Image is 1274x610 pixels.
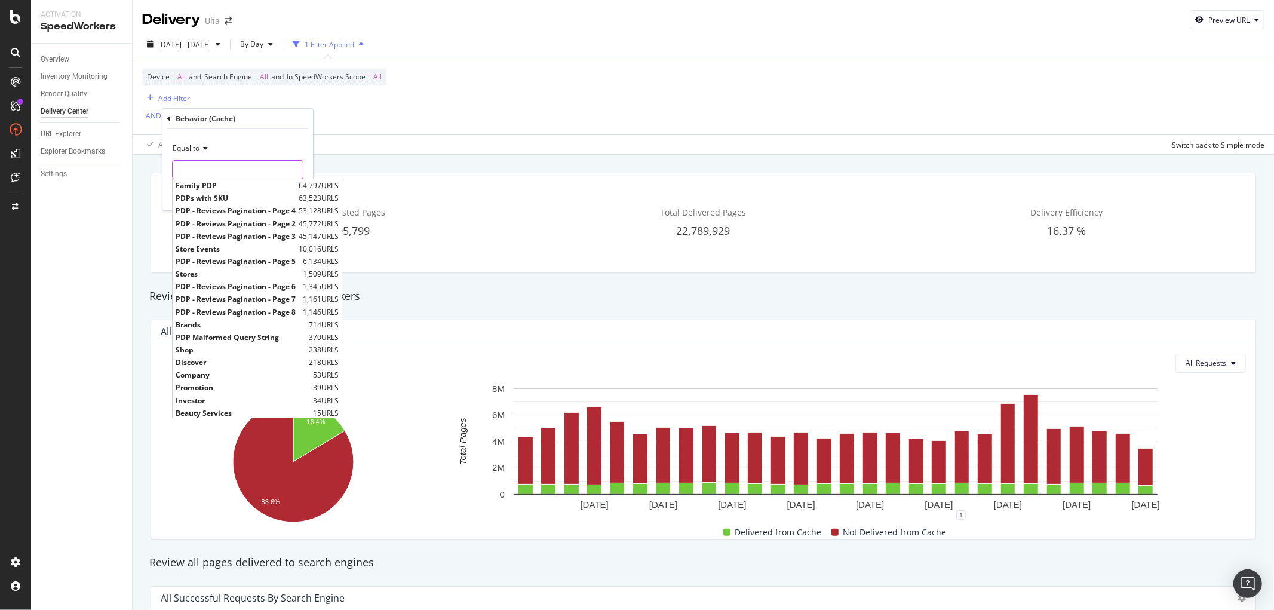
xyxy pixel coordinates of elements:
div: Render Quality [41,88,87,100]
div: arrow-right-arrow-left [225,17,232,25]
div: 1 [956,510,966,520]
a: Delivery Center [41,105,124,118]
div: Explorer Bookmarks [41,145,105,158]
div: Overview [41,53,69,66]
text: [DATE] [925,499,953,510]
text: [DATE] [1132,499,1160,510]
span: Delivered from Cache [735,525,822,540]
span: PDP - Reviews Pagination - Page 5 [176,256,300,266]
div: Preview URL [1208,15,1250,25]
text: 4M [492,436,505,446]
span: 15 URLS [313,408,339,418]
span: Stores [176,269,300,279]
span: All [373,69,382,85]
div: AND [146,111,161,121]
span: Device [147,72,170,82]
button: 1 Filter Applied [288,35,369,54]
button: Add Filter [142,91,190,105]
span: 64,797 URLS [299,180,339,191]
span: PDP - Reviews Pagination - Page 8 [176,307,300,317]
div: URL Explorer [41,128,81,140]
span: Brands [176,320,306,330]
span: 1,161 URLS [303,295,339,305]
button: AND [142,110,165,121]
span: = [367,72,372,82]
text: 83.6% [262,498,280,505]
span: Family PDP [176,180,296,191]
div: 1 Filter Applied [305,39,354,50]
span: 53 URLS [313,370,339,380]
span: Promotion [176,383,310,393]
text: [DATE] [581,499,609,510]
span: 218 URLS [309,357,339,367]
text: 2M [492,462,505,473]
span: 1,509 URLS [303,269,339,279]
span: Not Delivered from Cache [843,525,947,540]
span: 16.37 % [1047,223,1086,238]
a: URL Explorer [41,128,124,140]
div: Add Filter [158,93,190,103]
a: Settings [41,168,124,180]
span: 10,016 URLS [299,244,339,254]
a: Inventory Monitoring [41,70,124,83]
div: Switch back to Simple mode [1172,140,1264,150]
span: 714 URLS [309,320,339,330]
text: 6M [492,410,505,420]
span: Company [176,370,310,380]
div: Ulta [205,15,220,27]
span: PDP - Reviews Pagination - Page 4 [176,206,296,216]
span: 34 URLS [313,396,339,406]
div: Review all bots requests to SpeedWorkers [143,289,1263,304]
span: 6,134 URLS [303,256,339,266]
span: All Requests [1186,358,1226,368]
div: Behavior (Cache) [176,114,235,124]
span: and [189,72,201,82]
div: Activation [41,10,122,20]
text: 16.4% [306,418,325,425]
button: All Requests [1175,354,1246,373]
div: Apply [158,140,177,150]
div: SpeedWorkers [41,20,122,33]
span: Beauty Services [176,408,310,418]
span: [DATE] - [DATE] [158,39,211,50]
span: Shop [176,345,306,355]
span: Delivery Efficiency [1030,207,1103,218]
svg: A chart. [161,396,426,529]
div: Settings [41,168,67,180]
div: Delivery Center [41,105,88,118]
span: Search Engine [204,72,252,82]
span: = [254,72,258,82]
button: Cancel [167,189,205,201]
button: Preview URL [1190,10,1264,29]
span: 1,146 URLS [303,307,339,317]
text: 0 [500,489,505,499]
span: Total Delivered Pages [660,207,746,218]
span: 45,772 URLS [299,219,339,229]
span: 370 URLS [309,332,339,342]
span: Store Events [176,244,296,254]
div: Inventory Monitoring [41,70,108,83]
span: PDP - Reviews Pagination - Page 7 [176,295,300,305]
span: 22,789,929 [676,223,730,238]
text: [DATE] [787,499,815,510]
span: 1,345 URLS [303,281,339,292]
span: 45,147 URLS [299,231,339,241]
span: Equal to [173,143,199,153]
span: PDP - Reviews Pagination - Page 6 [176,281,300,292]
text: 8M [492,384,505,394]
div: All Requests from Allowed User Agents [161,326,337,338]
span: Discover [176,357,306,367]
span: 53,128 URLS [299,206,339,216]
span: PDPs with SKU [176,193,296,203]
text: Total Pages [458,418,468,465]
div: Open Intercom Messenger [1233,569,1262,598]
span: In SpeedWorkers Scope [287,72,366,82]
span: PDP - Reviews Pagination - Page 2 [176,219,296,229]
span: 63,523 URLS [299,193,339,203]
span: All [260,69,268,85]
button: Apply [142,135,177,154]
span: PDP - Reviews Pagination - Page 3 [176,231,296,241]
span: and [271,72,284,82]
span: By Day [235,39,263,49]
